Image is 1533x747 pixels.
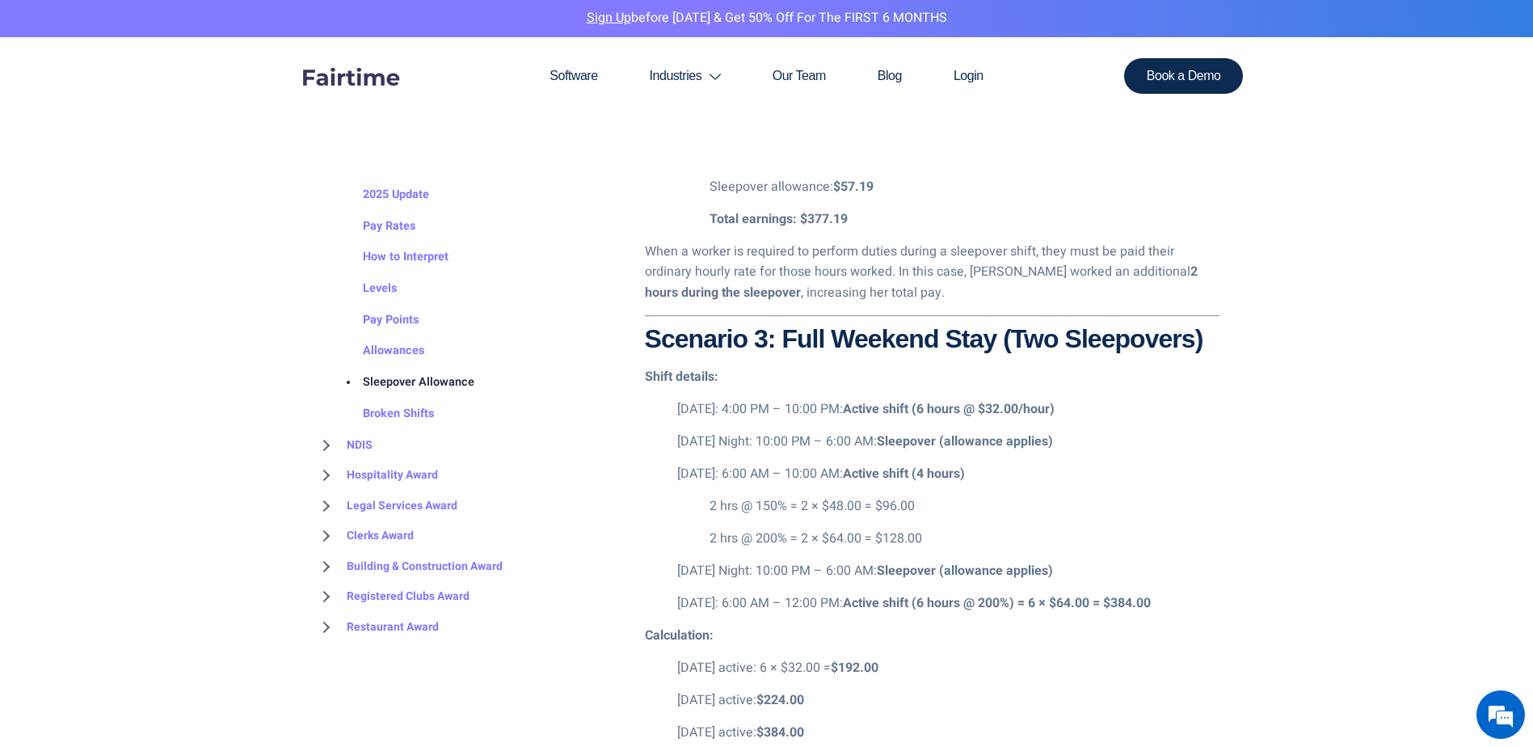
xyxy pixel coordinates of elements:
strong: Sleepover (allowance applies) [877,561,1053,580]
strong: Calculation: [645,626,714,645]
a: Pay Points [331,305,419,336]
a: Blog [852,37,928,115]
strong: $192.00 [831,658,878,677]
p: [DATE] active: [677,723,1219,744]
a: Restaurant Award [314,612,439,643]
p: [DATE] active: 6 × $32.00 = [677,658,1219,679]
a: Sign Up [587,8,631,27]
strong: Scenario 3: Full Weekend Stay (Two Sleepovers) [645,324,1203,353]
a: How to Interpret [331,243,449,274]
a: Legal Services Award [314,491,457,521]
p: [DATE]: 4:00 PM – 10:00 PM: [677,399,1219,420]
a: Broken Shifts [331,399,434,430]
a: Software [524,37,623,115]
a: Building & Construction Award [314,551,503,582]
a: Pay Rates [331,211,415,243]
a: Login [928,37,1009,115]
div: BROWSE TOPICS [314,84,621,642]
p: [DATE] Night: 10:00 PM – 6:00 AM: [677,561,1219,582]
strong: Active shift (6 hours @ 200%) = 6 × $64.00 = $384.00 [843,593,1151,613]
a: Sleepover Allowance [331,368,474,399]
p: [DATE] Night: 10:00 PM – 6:00 AM: [677,432,1219,453]
p: before [DATE] & Get 50% Off for the FIRST 6 MONTHS [12,8,1521,29]
strong: $224.00 [756,690,804,710]
p: Sleepover allowance: [710,177,1219,198]
a: Allowances [331,336,424,368]
div: Chat with us now [84,91,272,112]
a: Registered Clubs Award [314,581,470,612]
p: [DATE]: 6:00 AM – 12:00 PM: [677,593,1219,614]
nav: BROWSE TOPICS [314,118,621,642]
strong: Active shift (6 hours @ $32.00/hour) [843,399,1055,419]
a: 2025 Update [331,179,429,211]
strong: Shift details: [645,367,718,386]
strong: Sleepover (allowance applies) [877,432,1053,451]
a: Clerks Award [314,521,414,551]
strong: $384.00 [756,723,804,742]
div: Minimize live chat window [265,8,304,47]
strong: 2 hours during the sleepover [645,262,1198,302]
p: 2 hrs @ 200% = 2 × $64.00 = $128.00 [710,529,1219,550]
strong: $57.19 [833,177,874,196]
a: Book a Demo [1124,58,1244,94]
p: [DATE]: 6:00 AM – 10:00 AM: [677,464,1219,485]
strong: Total earnings: $377.19 [710,209,848,229]
textarea: Type your message and hit 'Enter' [8,441,308,498]
p: 2 hrs @ 150% = 2 × $48.00 = $96.00 [710,496,1219,517]
a: Hospitality Award [314,460,438,491]
a: Levels [331,273,397,305]
strong: Active shift (4 hours) [843,464,965,483]
p: [DATE] active: [677,690,1219,711]
span: We're online! [94,204,223,367]
p: When a worker is required to perform duties during a sleepover shift, they must be paid their ord... [645,242,1219,304]
a: Our Team [747,37,852,115]
a: Industries [624,37,747,115]
a: NDIS [314,430,373,461]
span: Book a Demo [1147,70,1221,82]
